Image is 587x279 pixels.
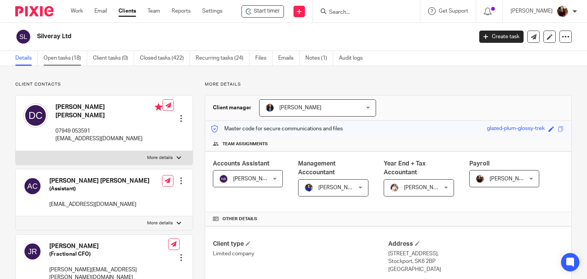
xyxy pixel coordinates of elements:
a: Work [71,7,83,15]
h4: [PERSON_NAME] [PERSON_NAME] [55,103,162,120]
h5: (Fractional CFO) [49,250,168,258]
span: Team assignments [222,141,268,147]
i: Primary [155,103,162,111]
p: 07949 053591 [55,127,162,135]
a: Closed tasks (422) [140,51,190,66]
a: Recurring tasks (24) [196,51,250,66]
img: svg%3E [23,242,42,261]
span: Get Support [439,8,468,14]
a: Reports [172,7,191,15]
a: Team [148,7,160,15]
span: [PERSON_NAME] [233,176,275,182]
p: Client contacts [15,81,193,88]
p: [GEOGRAPHIC_DATA] [388,266,564,273]
img: Pixie [15,6,54,16]
h4: Client type [213,240,388,248]
img: MaxAcc_Sep21_ElliDeanPhoto_030.jpg [556,5,569,18]
p: Master code for secure communications and files [211,125,343,133]
h5: (Assistant) [49,185,149,193]
p: Stockport, SK6 2BP [388,258,564,265]
span: Start timer [254,7,280,15]
span: Other details [222,216,257,222]
a: Details [15,51,38,66]
img: svg%3E [23,103,48,128]
h4: [PERSON_NAME] [49,242,168,250]
span: [PERSON_NAME] [279,105,321,110]
img: MaxAcc_Sep21_ElliDeanPhoto_030.jpg [475,174,485,183]
p: [EMAIL_ADDRESS][DOMAIN_NAME] [55,135,162,143]
span: Accounts Assistant [213,161,269,167]
img: Kayleigh%20Henson.jpeg [390,183,399,192]
a: Audit logs [339,51,368,66]
span: [PERSON_NAME] [318,185,360,190]
p: Limited company [213,250,388,258]
h3: Client manager [213,104,251,112]
span: Year End + Tax Accountant [384,161,426,175]
img: Nicole.jpeg [304,183,313,192]
a: Notes (1) [305,51,333,66]
a: Open tasks (18) [44,51,87,66]
a: Clients [118,7,136,15]
a: Settings [202,7,222,15]
span: [PERSON_NAME] [490,176,532,182]
h4: Address [388,240,564,248]
p: More details [205,81,572,88]
a: Client tasks (0) [93,51,134,66]
span: [PERSON_NAME] [404,185,446,190]
h4: [PERSON_NAME] [PERSON_NAME] [49,177,149,185]
img: svg%3E [219,174,228,183]
div: Silveray Ltd [242,5,284,18]
p: More details [147,220,173,226]
h2: Silveray Ltd [37,32,382,41]
a: Emails [278,51,300,66]
a: Email [94,7,107,15]
span: Management Acccountant [298,161,336,175]
a: Files [255,51,272,66]
a: Create task [479,31,524,43]
input: Search [328,9,397,16]
p: [EMAIL_ADDRESS][DOMAIN_NAME] [49,201,149,208]
img: svg%3E [15,29,31,45]
p: [STREET_ADDRESS], [388,250,564,258]
p: [PERSON_NAME] [511,7,553,15]
img: martin-hickman.jpg [265,103,274,112]
span: Payroll [469,161,490,167]
p: More details [147,155,173,161]
div: glazed-plum-glossy-trek [487,125,545,133]
img: svg%3E [23,177,42,195]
